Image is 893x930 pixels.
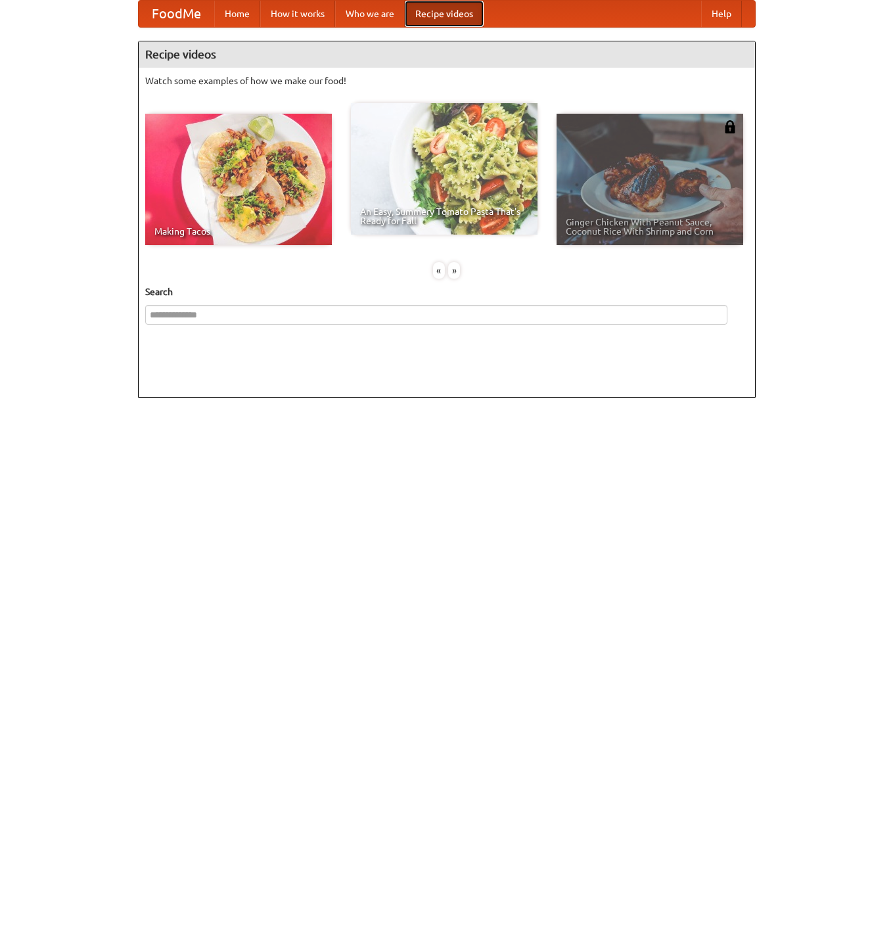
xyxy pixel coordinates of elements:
a: An Easy, Summery Tomato Pasta That's Ready for Fall [351,103,538,235]
a: Making Tacos [145,114,332,245]
p: Watch some examples of how we make our food! [145,74,748,87]
a: How it works [260,1,335,27]
span: An Easy, Summery Tomato Pasta That's Ready for Fall [360,207,528,225]
div: « [433,262,445,279]
h4: Recipe videos [139,41,755,68]
img: 483408.png [723,120,737,133]
a: Help [701,1,742,27]
span: Making Tacos [154,227,323,236]
a: Recipe videos [405,1,484,27]
a: FoodMe [139,1,214,27]
a: Home [214,1,260,27]
div: » [448,262,460,279]
h5: Search [145,285,748,298]
a: Who we are [335,1,405,27]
